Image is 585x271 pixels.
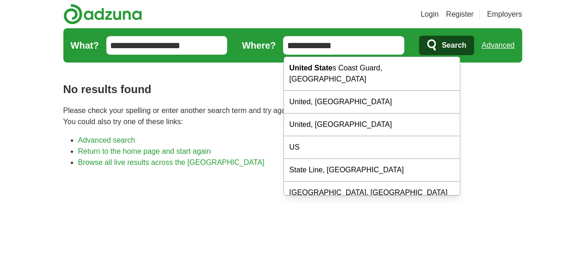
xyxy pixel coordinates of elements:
[420,9,438,20] a: Login
[284,136,460,159] div: US
[63,105,522,127] p: Please check your spelling or enter another search term and try again. You could also try one of ...
[446,9,474,20] a: Register
[289,64,333,72] strong: United State
[487,9,522,20] a: Employers
[481,36,514,55] a: Advanced
[242,38,276,52] label: Where?
[78,136,135,144] a: Advanced search
[78,158,265,166] a: Browse all live results across the [GEOGRAPHIC_DATA]
[442,36,466,55] span: Search
[419,36,474,55] button: Search
[284,91,460,113] div: United, [GEOGRAPHIC_DATA]
[284,57,460,91] div: s Coast Guard, [GEOGRAPHIC_DATA]
[63,81,522,98] h1: No results found
[78,147,211,155] a: Return to the home page and start again
[284,182,460,204] div: [GEOGRAPHIC_DATA], [GEOGRAPHIC_DATA]
[284,113,460,136] div: United, [GEOGRAPHIC_DATA]
[71,38,99,52] label: What?
[63,4,142,25] img: Adzuna logo
[284,159,460,182] div: State Line, [GEOGRAPHIC_DATA]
